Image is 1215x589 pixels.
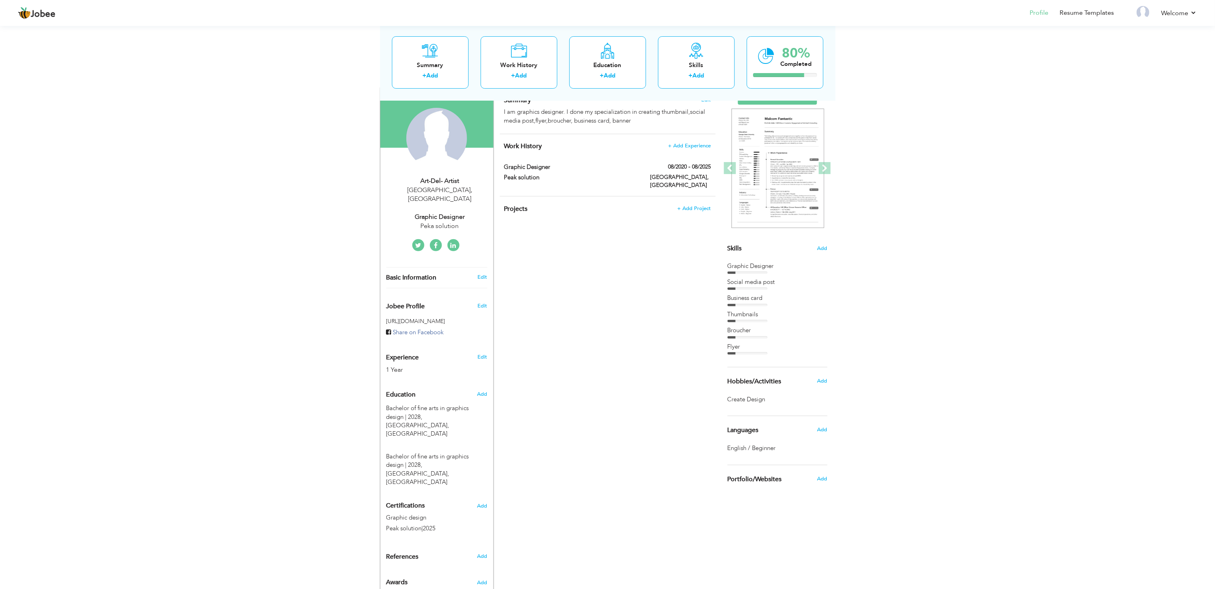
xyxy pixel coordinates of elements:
[477,353,487,361] a: Edit
[386,452,469,469] span: Bachelor of fine arts in graphics design, University of Education, 2028
[511,71,515,80] label: +
[702,97,711,103] span: Edit
[515,71,527,79] a: Add
[817,475,827,482] span: Add
[386,514,487,522] label: Graphic design
[386,524,422,532] span: Peak solution
[728,416,827,452] div: Show your familiar languages.
[386,186,493,204] div: [GEOGRAPHIC_DATA] [GEOGRAPHIC_DATA]
[728,444,776,452] span: English / Beginner
[386,365,469,375] div: 1 Year
[817,377,827,385] span: Add
[386,222,493,231] div: Peka solution
[504,205,711,213] h4: This helps to highlight the project, tools and skills you have worked on.
[380,440,493,487] div: Bachelor of fine arts in graphics design, 2028
[728,395,767,404] span: Create Design
[504,163,638,171] label: Graphic Designer
[781,46,812,59] div: 80%
[728,427,759,434] span: Languages
[576,61,640,69] div: Education
[386,303,425,310] span: Jobee Profile
[728,326,827,335] div: Broucher
[487,61,551,69] div: Work History
[477,503,487,509] span: Add the certifications you’ve earned.
[728,343,827,351] div: Flyer
[1161,8,1197,18] a: Welcome
[817,245,827,252] span: Add
[423,524,436,532] span: 2025
[688,71,692,80] label: +
[728,244,742,253] span: Skills
[722,465,833,493] div: Share your links of online work
[728,294,827,302] div: Business card
[817,426,827,433] span: Add
[477,274,487,281] a: Edit
[386,501,425,510] span: Certifications
[728,310,827,319] div: Thumbnails
[668,163,711,171] label: 08/2020 - 08/2025
[386,391,416,399] span: Education
[600,71,604,80] label: +
[692,71,704,79] a: Add
[1060,8,1114,18] a: Resume Templates
[781,59,812,68] div: Completed
[406,108,467,169] img: Art-del- Artist
[477,553,487,560] span: Add
[504,108,711,125] div: I am graphics designer. I done my specialization in creating thumbnail,social media post,flyer,br...
[386,212,493,222] div: Graphic Designer
[650,173,711,189] label: [GEOGRAPHIC_DATA], [GEOGRAPHIC_DATA]
[386,470,449,486] span: [GEOGRAPHIC_DATA], [GEOGRAPHIC_DATA]
[422,524,423,532] span: |
[728,278,827,286] div: Social media post
[31,10,56,19] span: Jobee
[380,553,493,565] div: Add the reference.
[504,173,638,182] label: Peak solution
[386,318,487,324] h5: [URL][DOMAIN_NAME]
[422,71,426,80] label: +
[664,61,728,69] div: Skills
[426,71,438,79] a: Add
[504,142,711,150] h4: This helps to show the companies you have worked for.
[1137,6,1149,19] img: Profile Img
[504,142,542,151] span: Work History
[393,328,444,336] span: Share on Facebook
[18,7,56,20] a: Jobee
[386,553,419,561] span: References
[380,294,493,314] div: Enhance your career by creating a custom URL for your Jobee public profile.
[386,177,493,186] div: Art-del- Artist
[504,204,527,213] span: Projects
[477,302,487,309] span: Edit
[18,7,31,20] img: jobee.io
[386,387,487,487] div: Add your educational degree.
[728,378,781,385] span: Hobbies/Activities
[386,421,449,438] span: [GEOGRAPHIC_DATA], [GEOGRAPHIC_DATA]
[398,61,462,69] div: Summary
[728,476,782,483] span: Portfolio/Websites
[668,143,711,149] span: + Add Experience
[728,262,827,270] div: Graphic Designer
[386,274,437,282] span: Basic Information
[471,186,472,194] span: ,
[386,354,419,361] span: Experience
[1030,8,1049,18] a: Profile
[504,96,711,104] h4: Adding a summary is a quick and easy way to highlight your experience and interests.
[386,579,408,586] span: Awards
[678,206,711,211] span: + Add Project
[604,71,615,79] a: Add
[386,404,469,420] span: Bachelor of fine arts in graphics design, University of education, 2028
[477,579,487,586] span: Add
[380,404,493,438] div: Bachelor of fine arts in graphics design, 2028
[477,391,487,398] span: Add
[722,367,833,395] div: Share some of your professional and personal interests.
